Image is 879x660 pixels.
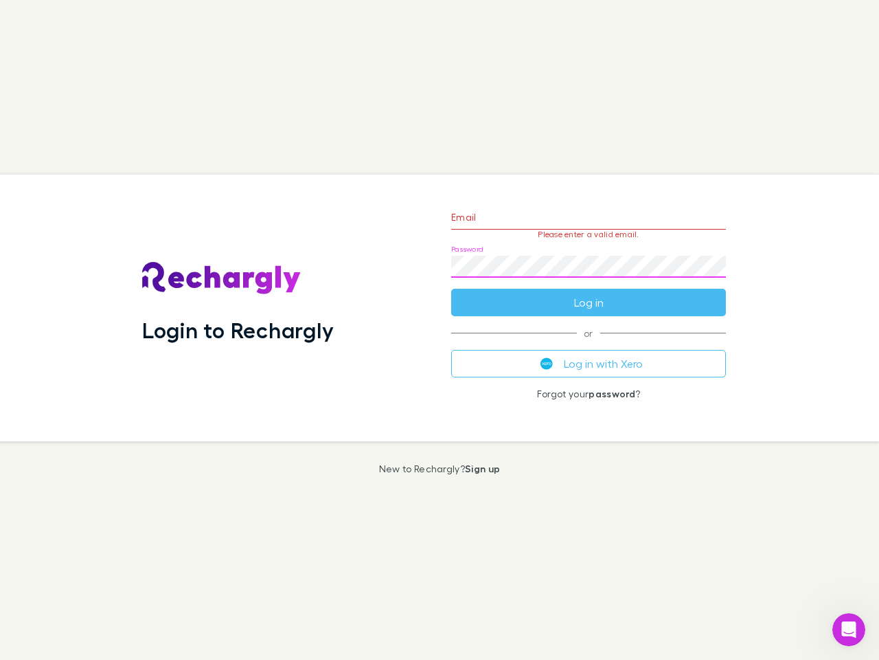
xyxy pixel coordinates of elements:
[589,388,635,399] a: password
[451,230,726,239] p: Please enter a valid email.
[142,317,334,343] h1: Login to Rechargly
[465,463,500,474] a: Sign up
[540,357,553,370] img: Xero's logo
[832,613,865,646] iframe: Intercom live chat
[379,463,501,474] p: New to Rechargly?
[451,388,726,399] p: Forgot your ?
[451,289,726,316] button: Log in
[451,244,483,254] label: Password
[142,262,301,295] img: Rechargly's Logo
[451,350,726,377] button: Log in with Xero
